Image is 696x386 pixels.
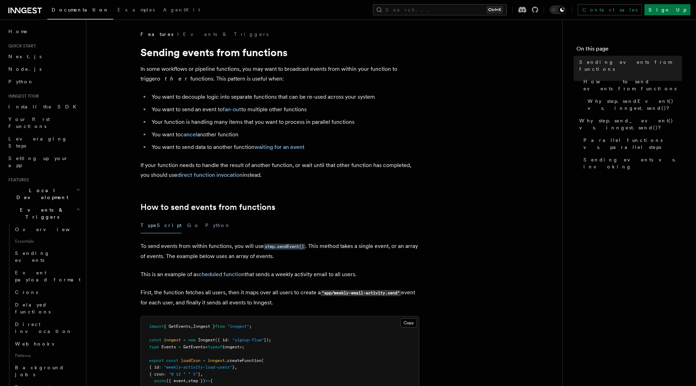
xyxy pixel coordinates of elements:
[149,324,164,329] span: import
[183,338,186,342] span: =
[150,92,419,102] li: You want to decouple logic into separate functions that can be re-used across your system
[232,365,235,370] span: }
[15,289,38,295] span: Crons
[164,365,232,370] span: "weekly-activity-load-users"
[6,93,39,99] span: Inngest tour
[210,378,213,383] span: {
[215,338,227,342] span: ({ id
[140,160,419,180] p: If your function needs to handle the result of another function, or wait until that other functio...
[6,187,76,201] span: Local Development
[164,324,191,329] span: { GetEvents
[140,288,419,308] p: First, the function fetches all users, then it maps over all users to create a event for each use...
[140,46,419,59] h1: Sending events from functions
[183,31,268,38] a: Events & Triggers
[12,298,82,318] a: Delayed functions
[150,105,419,114] li: You want to send an event to to multiple other functions
[579,59,682,73] span: Sending events from functions
[8,66,41,72] span: Node.js
[225,358,261,363] span: .createFunction
[208,358,225,363] span: inngest
[6,184,82,204] button: Local Development
[198,372,200,377] span: }
[15,270,81,282] span: Event payload format
[8,156,68,168] span: Setting up your app
[232,338,264,342] span: "signup-flow"
[188,378,205,383] span: step })
[157,75,190,82] em: other
[177,172,243,178] a: direct function invocation
[581,134,682,153] a: Parallel functions vs. parallel steps
[6,133,82,152] a: Leveraging Steps
[166,358,178,363] span: const
[169,372,198,377] span: "0 12 * * 5"
[588,98,682,112] span: Why step.sendEvent() vs. inngest.send()?
[159,2,204,19] a: AgentKit
[181,131,197,138] a: cancel
[12,223,82,236] a: Overview
[12,350,82,361] span: Patterns
[149,345,159,349] span: type
[52,7,109,13] span: Documentation
[585,95,682,114] a: Why step.sendEvent() vs. inngest.send()?
[164,338,181,342] span: inngest
[6,43,36,49] span: Quick start
[186,378,188,383] span: ,
[8,116,50,129] span: Your first Functions
[178,345,181,349] span: =
[487,6,503,13] kbd: Ctrl+K
[161,345,176,349] span: Events
[164,372,166,377] span: :
[550,6,566,14] button: Toggle dark mode
[12,266,82,286] a: Event payload format
[12,318,82,338] a: Direct invocation
[12,286,82,298] a: Crons
[581,153,682,173] a: Sending events vs. invoking
[249,324,252,329] span: ;
[6,25,82,38] a: Home
[264,244,305,250] code: step.sendEvent()
[205,378,210,383] span: =>
[149,365,159,370] span: { id
[191,324,193,329] span: ,
[578,4,642,15] a: Contact sales
[6,113,82,133] a: Your first Functions
[150,142,419,152] li: You want to send data to another function
[149,372,164,377] span: { cron
[6,206,76,220] span: Events & Triggers
[150,117,419,127] li: Your function is handling many items that you want to process in parallel functions
[181,358,200,363] span: loadCron
[12,361,82,381] a: Background jobs
[188,338,196,342] span: new
[15,341,54,347] span: Webhooks
[113,2,159,19] a: Examples
[12,338,82,350] a: Webhooks
[321,290,401,296] code: "app/weekly-email-activity.send"
[140,202,275,212] a: How to send events from functions
[576,56,682,75] a: Sending events from functions
[576,114,682,134] a: Why step.send_event() vs. inngest.send()?
[47,2,113,20] a: Documentation
[644,4,690,15] a: Sign Up
[583,137,682,151] span: Parallel functions vs. parallel steps
[166,378,186,383] span: ({ event
[149,338,161,342] span: const
[6,75,82,88] a: Python
[264,243,305,249] a: step.sendEvent()
[227,338,230,342] span: :
[581,75,682,95] a: How to send events from functions
[150,130,419,139] li: You want to another function
[8,54,41,59] span: Next.js
[203,358,205,363] span: =
[8,79,34,84] span: Python
[15,302,51,315] span: Delayed functions
[579,117,682,131] span: Why step.send_event() vs. inngest.send()?
[12,247,82,266] a: Sending events
[205,218,231,233] button: Python
[163,7,200,13] span: AgentKit
[15,250,50,263] span: Sending events
[15,321,72,334] span: Direct invocation
[196,271,245,278] a: scheduled function
[205,345,208,349] span: <
[215,324,225,329] span: from
[140,31,173,38] span: Features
